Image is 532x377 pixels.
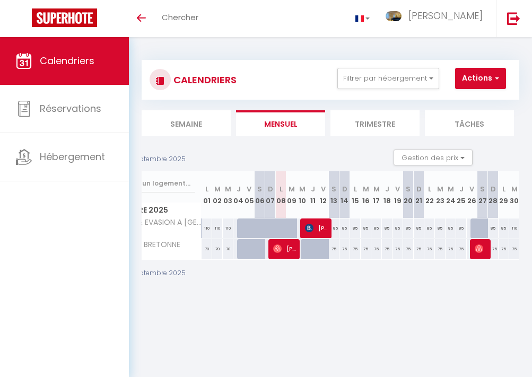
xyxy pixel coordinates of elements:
th: 14 [339,171,350,218]
abbr: J [237,184,241,194]
th: 21 [414,171,424,218]
th: 01 [202,171,212,218]
abbr: S [332,184,336,194]
th: 11 [308,171,318,218]
span: [PERSON_NAME] [273,239,298,259]
button: Gestion des prix [394,150,473,165]
div: 75 [350,239,361,259]
abbr: M [511,184,518,194]
abbr: M [225,184,231,194]
li: Mensuel [236,110,325,136]
div: 85 [339,218,350,238]
abbr: M [289,184,295,194]
li: Trimestre [330,110,420,136]
span: ROMANCE & EVASION A [GEOGRAPHIC_DATA] [97,218,203,226]
th: 29 [499,171,509,218]
abbr: M [363,184,369,194]
div: 75 [435,239,446,259]
div: 75 [488,239,499,259]
img: logout [507,12,520,25]
th: 12 [318,171,329,218]
span: [PERSON_NAME] [408,9,483,22]
div: 75 [382,239,393,259]
abbr: M [373,184,380,194]
div: 75 [446,239,456,259]
th: 08 [276,171,286,218]
div: 85 [361,218,371,238]
th: 03 [223,171,233,218]
div: 85 [371,218,382,238]
th: 26 [467,171,477,218]
div: 85 [424,218,435,238]
img: ... [386,11,402,21]
abbr: L [502,184,505,194]
span: Hébergement [40,150,105,163]
th: 30 [509,171,520,218]
div: 85 [499,218,509,238]
abbr: L [354,184,357,194]
div: 85 [329,218,339,238]
div: 85 [456,218,467,238]
h3: CALENDRIERS [171,68,237,92]
div: 85 [488,218,499,238]
div: 75 [424,239,435,259]
div: 85 [446,218,456,238]
abbr: L [205,184,208,194]
th: 17 [371,171,382,218]
th: 15 [350,171,361,218]
th: 24 [446,171,456,218]
abbr: L [428,184,431,194]
p: Septembre 2025 [131,268,186,278]
img: Super Booking [32,8,97,27]
th: 19 [393,171,403,218]
div: 85 [403,218,414,238]
span: Chercher [162,12,198,23]
span: Calendriers [40,54,94,67]
th: 25 [456,171,467,218]
th: 16 [361,171,371,218]
th: 07 [265,171,276,218]
span: Septembre 2025 [95,203,201,218]
button: Filtrer par hébergement [337,68,439,89]
abbr: M [437,184,443,194]
span: Réservations [40,102,101,115]
abbr: S [257,184,262,194]
abbr: J [311,184,315,194]
abbr: V [469,184,474,194]
button: Actions [455,68,506,89]
div: 70 [202,239,212,259]
div: 75 [361,239,371,259]
abbr: J [459,184,464,194]
th: 09 [286,171,297,218]
div: 110 [212,218,223,238]
th: 05 [244,171,255,218]
div: 75 [499,239,509,259]
div: 85 [435,218,446,238]
abbr: D [491,184,496,194]
abbr: M [214,184,221,194]
li: Semaine [142,110,231,136]
th: 13 [329,171,339,218]
div: 75 [393,239,403,259]
span: [PERSON_NAME] [305,218,330,238]
abbr: V [395,184,400,194]
div: 110 [202,218,212,238]
div: 75 [329,239,339,259]
th: 20 [403,171,414,218]
div: 75 [339,239,350,259]
th: 04 [233,171,244,218]
input: Rechercher un logement... [101,174,195,193]
abbr: M [448,184,454,194]
abbr: V [321,184,326,194]
div: 75 [456,239,467,259]
abbr: V [247,184,251,194]
abbr: S [480,184,485,194]
th: 02 [212,171,223,218]
div: 70 [212,239,223,259]
div: 110 [223,218,233,238]
th: 18 [382,171,393,218]
abbr: D [342,184,347,194]
span: [PERSON_NAME] [475,239,489,259]
th: 22 [424,171,435,218]
div: 110 [509,218,520,238]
